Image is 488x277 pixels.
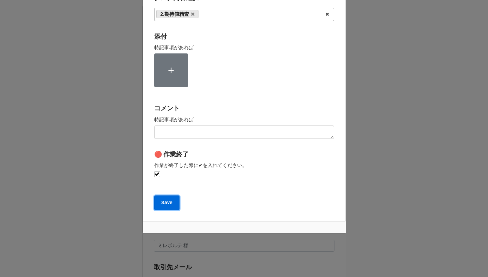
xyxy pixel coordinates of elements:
label: 添付 [154,32,167,41]
p: 作業が終了した際に✔︎を入れてください。 [154,162,334,169]
p: 特記事項があれば [154,44,334,51]
p: 特記事項があれば [154,116,334,123]
a: 2.期待値精査 [156,10,199,18]
label: 🔴 作業終了 [154,149,189,159]
label: コメント [154,103,180,113]
b: Save [161,199,173,206]
button: Save [154,195,180,210]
